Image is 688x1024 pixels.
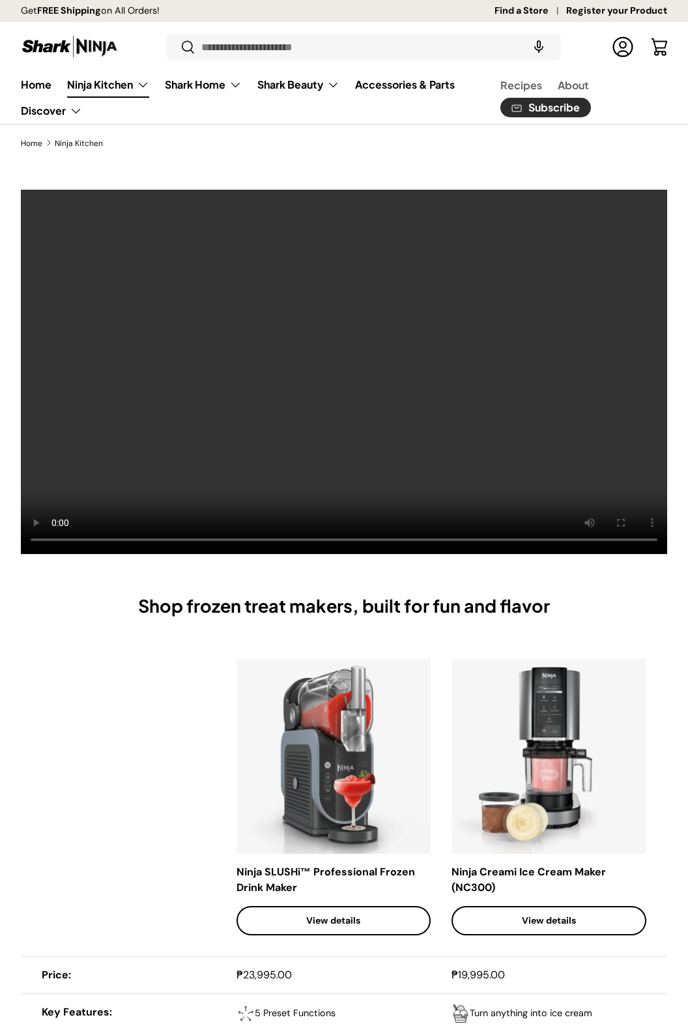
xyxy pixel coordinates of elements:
[67,72,149,98] a: Ninja Kitchen
[59,72,157,98] summary: Ninja Kitchen
[469,72,667,124] nav: Secondary
[500,98,591,118] a: Subscribe
[451,906,646,935] a: View details
[21,72,469,124] nav: Primary
[21,34,119,59] img: Shark Ninja Philippines
[236,906,431,935] a: View details
[250,72,347,98] summary: Shark Beauty
[528,102,580,113] span: Subscribe
[21,98,82,124] a: Discover
[257,72,339,98] a: Shark Beauty
[451,864,646,896] div: Ninja Creami Ice Cream Maker (NC300)
[138,594,550,617] h2: Shop frozen treat makers, built for fun and flavor
[451,968,508,982] strong: ₱19,995.00
[21,138,667,149] nav: Breadcrumbs
[157,72,250,98] summary: Shark Home
[255,1006,336,1021] p: 5 Preset Functions
[355,72,455,97] a: Accessories & Parts
[470,1006,592,1021] p: Turn anything into ice cream
[236,968,295,982] strong: ₱23,995.00
[55,139,103,147] a: Ninja Kitchen
[13,98,90,124] summary: Discover
[165,72,242,98] a: Shark Home
[236,864,431,896] div: Ninja SLUSHi™ Professional Frozen Drink Maker
[494,4,566,18] a: Find a Store
[518,33,560,61] speech-search-button: Search by voice
[451,659,646,854] img: ninja-creami-ice-cream-maker-with-sample-content-and-all-lids-full-view-sharkninja-philippines
[21,956,236,993] th: Price
[558,72,589,98] a: About
[21,72,51,97] a: Home
[21,4,160,18] p: Get on All Orders!
[37,5,101,16] strong: FREE Shipping
[21,139,42,147] a: Home
[566,4,667,18] a: Register your Product
[500,72,542,98] a: Recipes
